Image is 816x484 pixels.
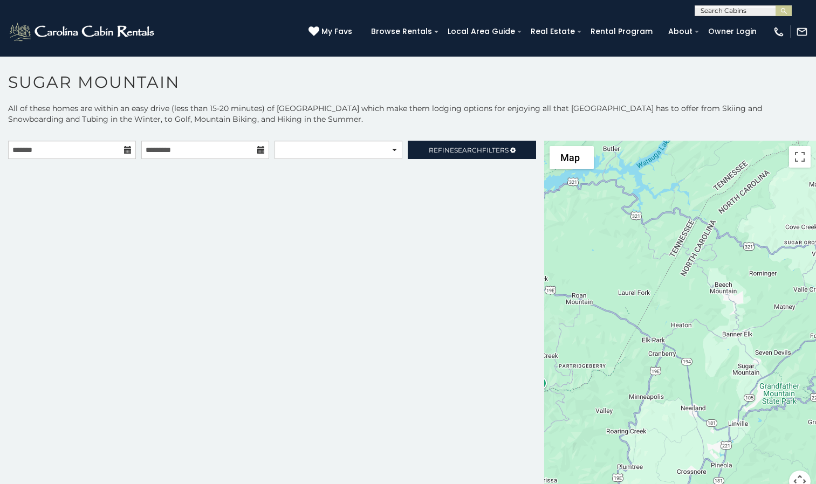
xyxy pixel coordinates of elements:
[550,146,594,169] button: Change map style
[321,26,352,37] span: My Favs
[773,26,785,38] img: phone-regular-white.png
[308,26,355,38] a: My Favs
[585,23,658,40] a: Rental Program
[429,146,509,154] span: Refine Filters
[560,152,580,163] span: Map
[366,23,437,40] a: Browse Rentals
[789,146,811,168] button: Toggle fullscreen view
[454,146,482,154] span: Search
[8,21,157,43] img: White-1-2.png
[796,26,808,38] img: mail-regular-white.png
[408,141,536,159] a: RefineSearchFilters
[525,23,580,40] a: Real Estate
[442,23,520,40] a: Local Area Guide
[663,23,698,40] a: About
[703,23,762,40] a: Owner Login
